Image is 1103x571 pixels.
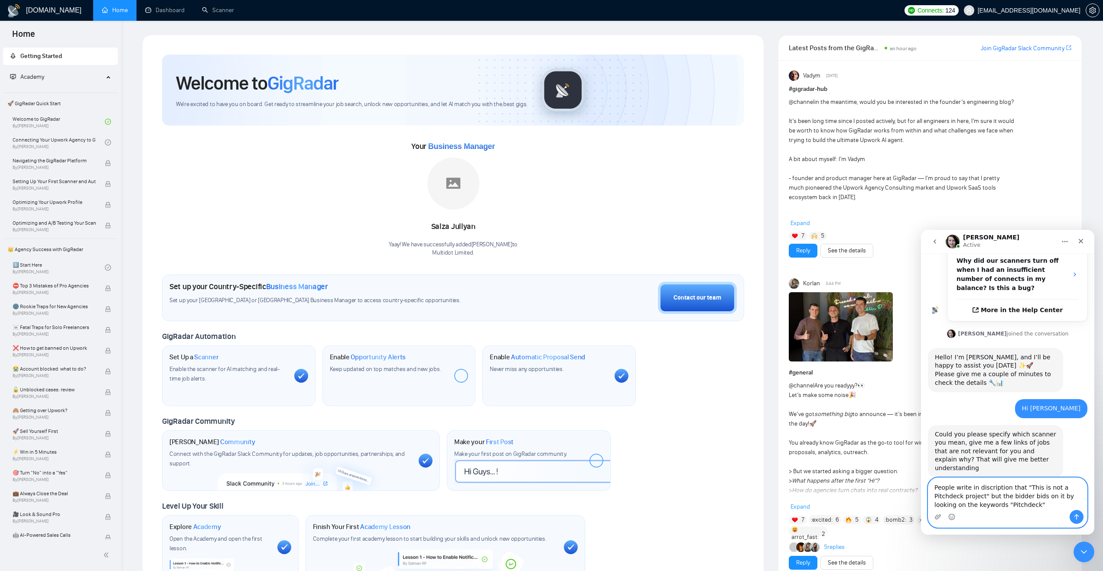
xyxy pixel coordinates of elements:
span: 👀 [857,382,865,389]
span: Never miss any opportunities. [490,365,563,373]
span: fund-projection-screen [10,74,16,80]
span: Automatic Proposal Send [511,353,585,361]
a: Upsky [846,496,863,503]
em: How do agencies turn chats into real contracts? [792,487,917,494]
img: 😱 [865,517,872,523]
span: lock [105,535,111,541]
a: searchScanner [202,6,234,14]
a: Reply [796,246,810,255]
span: GigRadar [267,71,338,95]
span: check-circle [105,265,111,271]
button: setting [1086,3,1100,17]
span: 🚀 [809,420,817,427]
span: lock [105,160,111,166]
div: Contact our team [674,293,721,303]
span: Optimizing Your Upwork Profile [13,198,96,206]
span: Vadym [803,71,820,81]
span: user [966,7,972,13]
span: lock [105,285,111,291]
span: By [PERSON_NAME] [13,394,96,399]
a: export [1066,44,1071,52]
span: Scanner [194,353,218,361]
button: See the details [820,556,873,570]
span: By [PERSON_NAME] [13,456,96,461]
img: ❤️ [792,517,798,523]
a: dashboardDashboard [145,6,185,14]
span: Make your first post on GigRadar community. [454,450,567,458]
span: 5 [821,232,824,240]
span: :bomb2: [885,515,906,525]
span: 😭 Account blocked: what to do? [13,365,96,373]
span: 6 [836,516,839,524]
span: @channel [789,382,814,389]
span: setting [1086,7,1099,14]
span: 🤖 AI-Powered Sales Calls [13,531,96,539]
button: See the details [820,244,873,258]
span: 124 [945,6,955,15]
div: Yaay! We have successfully added [PERSON_NAME] to [389,241,517,257]
span: check-circle [105,139,111,145]
span: We're excited to have you on board. Get ready to streamline your job search, unlock new opportuni... [176,100,527,109]
span: Expand [791,219,810,227]
img: F09K6TKUH8F-1760013141754.jpg [789,292,893,361]
li: Getting Started [3,48,118,65]
span: Enable the scanner for AI matching and real-time job alerts. [169,365,280,382]
span: Navigating the GigRadar Platform [13,156,96,165]
span: By [PERSON_NAME] [13,311,96,316]
div: in the meantime, would you be interested in the founder’s engineering blog? It’s been long time s... [789,97,1015,288]
span: By [PERSON_NAME] [13,519,96,524]
span: ⛔ Top 3 Mistakes of Pro Agencies [13,281,96,290]
img: logo [7,4,21,18]
span: 🙈 Getting over Upwork? [13,406,96,415]
span: ☠️ Fatal Traps for Solo Freelancers [13,323,96,332]
div: Salza Jullyan [389,219,517,234]
span: 4 [875,516,878,524]
span: 7 [801,232,804,240]
img: slackcommunity-bg.png [218,451,384,490]
span: :excited: [811,515,833,525]
img: Mariia Heshka [810,542,820,552]
a: Connecting Your Upwork Agency to GigRadarBy[PERSON_NAME] [13,133,105,152]
span: ❌ How to get banned on Upwork [13,344,96,352]
h1: Enable [330,353,406,361]
span: 🎥 Look & Sound Pro [13,510,96,519]
span: 3:44 PM [826,280,841,287]
a: homeHome [102,6,128,14]
span: lock [105,431,111,437]
span: By [PERSON_NAME] [13,290,96,295]
span: lock [105,223,111,229]
img: 🔥 [846,517,852,523]
p: Multidot Limited . [389,249,517,257]
h1: # general [789,368,1071,377]
span: By [PERSON_NAME] [13,186,96,191]
span: Opportunity Alerts [351,353,406,361]
span: 🚀 GigRadar Quick Start [4,95,117,112]
h1: [PERSON_NAME] [169,438,255,446]
span: 7 [801,516,804,524]
span: Connect with the GigRadar Slack Community for updates, job opportunities, partnerships, and support. [169,450,405,467]
span: lock [105,472,111,478]
span: rocket [10,53,16,59]
span: @channel [789,98,814,106]
span: Academy [20,73,44,81]
img: Vadym [789,71,799,81]
img: Korlan [789,278,799,289]
span: check-circle [105,119,111,125]
span: Home [5,28,42,46]
span: lock [105,514,111,520]
span: First Post [486,438,514,446]
span: By [PERSON_NAME] [13,332,96,337]
span: Set up your [GEOGRAPHIC_DATA] or [GEOGRAPHIC_DATA] Business Manager to access country-specific op... [169,297,510,305]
